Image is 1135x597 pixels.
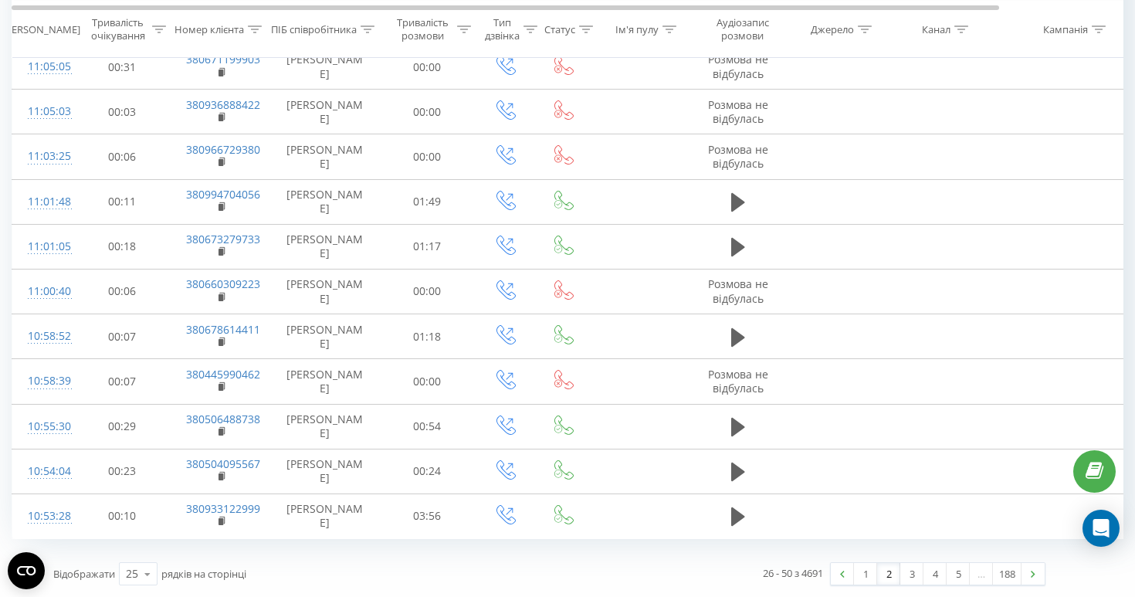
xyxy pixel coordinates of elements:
a: 380445990462 [186,367,260,382]
td: 00:11 [74,179,171,224]
div: 11:01:48 [28,187,59,217]
a: 5 [947,563,970,585]
div: Тривалість очікування [87,16,148,42]
td: 00:03 [74,90,171,134]
div: 25 [126,566,138,582]
td: [PERSON_NAME] [271,494,379,538]
div: Ім'я пулу [615,22,659,36]
div: 11:01:05 [28,232,59,262]
a: 380966729380 [186,142,260,157]
a: 1 [854,563,877,585]
td: 00:07 [74,314,171,359]
span: Розмова не відбулась [708,276,768,305]
td: [PERSON_NAME] [271,179,379,224]
td: [PERSON_NAME] [271,224,379,269]
div: Канал [922,22,950,36]
div: Тривалість розмови [392,16,453,42]
div: Номер клієнта [174,22,244,36]
span: Розмова не відбулась [708,142,768,171]
div: [PERSON_NAME] [2,22,80,36]
td: 00:54 [379,404,476,449]
td: 00:00 [379,90,476,134]
a: 3 [900,563,923,585]
td: 00:00 [379,269,476,314]
span: рядків на сторінці [161,567,246,581]
td: 00:00 [379,45,476,90]
td: 00:10 [74,494,171,538]
td: 03:56 [379,494,476,538]
div: 26 - 50 з 4691 [763,565,823,581]
td: [PERSON_NAME] [271,90,379,134]
a: 2 [877,563,900,585]
div: 11:05:05 [28,52,59,82]
td: [PERSON_NAME] [271,134,379,179]
td: 01:17 [379,224,476,269]
td: [PERSON_NAME] [271,359,379,404]
div: ПІБ співробітника [271,22,357,36]
a: 380660309223 [186,276,260,291]
span: Розмова не відбулась [708,52,768,80]
a: 380933122999 [186,501,260,516]
td: 00:31 [74,45,171,90]
div: Open Intercom Messenger [1082,510,1120,547]
td: [PERSON_NAME] [271,45,379,90]
span: Відображати [53,567,115,581]
td: 00:00 [379,359,476,404]
div: Аудіозапис розмови [705,16,780,42]
td: [PERSON_NAME] [271,404,379,449]
td: 00:18 [74,224,171,269]
td: 00:29 [74,404,171,449]
td: 00:06 [74,134,171,179]
div: Кампанія [1043,22,1088,36]
div: Джерело [811,22,854,36]
td: 01:18 [379,314,476,359]
a: 380504095567 [186,456,260,471]
a: 4 [923,563,947,585]
a: 380506488738 [186,412,260,426]
td: 00:07 [74,359,171,404]
div: 11:03:25 [28,141,59,171]
button: Open CMP widget [8,552,45,589]
a: 380994704056 [186,187,260,202]
div: 10:55:30 [28,412,59,442]
td: [PERSON_NAME] [271,449,379,494]
td: 01:49 [379,179,476,224]
a: 380936888422 [186,97,260,112]
div: 10:53:28 [28,501,59,531]
td: 00:24 [379,449,476,494]
td: 00:00 [379,134,476,179]
div: … [970,563,993,585]
a: 380673279733 [186,232,260,246]
div: Статус [544,22,575,36]
a: 188 [993,563,1021,585]
div: 10:58:52 [28,321,59,351]
div: 11:05:03 [28,97,59,127]
div: 10:54:04 [28,456,59,487]
div: Тип дзвінка [485,16,520,42]
td: [PERSON_NAME] [271,314,379,359]
a: 380678614411 [186,322,260,337]
span: Розмова не відбулась [708,97,768,126]
td: [PERSON_NAME] [271,269,379,314]
td: 00:06 [74,269,171,314]
div: 10:58:39 [28,366,59,396]
div: 11:00:40 [28,276,59,307]
span: Розмова не відбулась [708,367,768,395]
a: 380671199903 [186,52,260,66]
td: 00:23 [74,449,171,494]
